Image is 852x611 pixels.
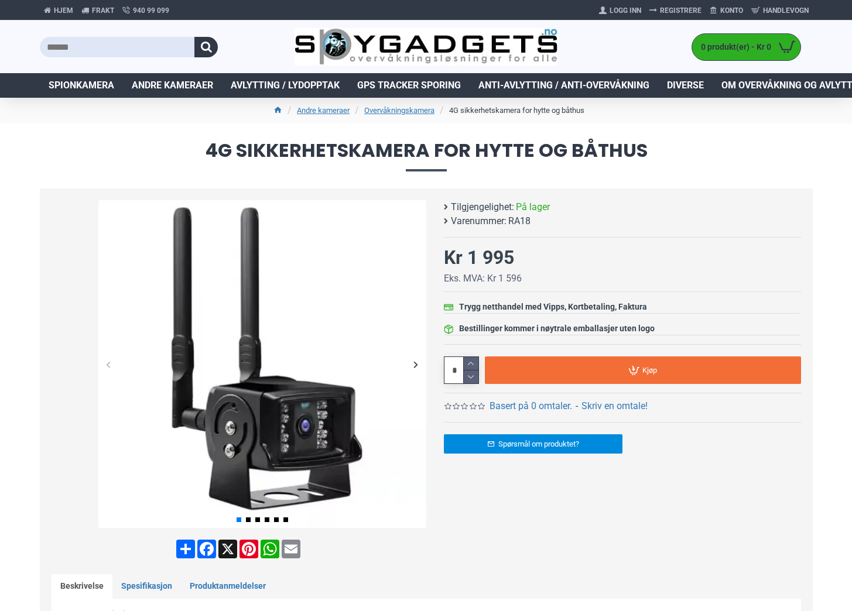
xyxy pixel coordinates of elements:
span: 4G sikkerhetskamera for hytte og båthus [40,141,813,171]
a: WhatsApp [259,540,280,558]
a: Email [280,540,302,558]
span: Hjem [54,5,73,16]
span: 0 produkt(er) - Kr 0 [692,41,774,53]
span: På lager [516,200,550,214]
span: Go to slide 3 [255,517,260,522]
span: Frakt [92,5,114,16]
a: Handlevogn [747,1,813,20]
a: 0 produkt(er) - Kr 0 [692,34,800,60]
b: Varenummer: [451,214,507,228]
a: Skriv en omtale! [581,399,648,413]
span: Go to slide 1 [237,517,241,522]
a: Logg Inn [595,1,645,20]
span: Andre kameraer [132,78,213,92]
span: Avlytting / Lydopptak [231,78,340,92]
a: Facebook [196,540,217,558]
a: GPS Tracker Sporing [348,73,470,98]
div: Previous slide [98,354,119,375]
a: Beskrivelse [52,574,112,599]
b: - [576,400,578,411]
span: 940 99 099 [133,5,169,16]
a: Anti-avlytting / Anti-overvåkning [470,73,658,98]
span: Go to slide 2 [246,517,251,522]
a: Share [175,540,196,558]
img: SpyGadgets.no [295,28,557,66]
a: Spørsmål om produktet? [444,434,622,454]
span: Go to slide 4 [265,517,269,522]
span: RA18 [508,214,531,228]
a: X [217,540,238,558]
a: Registrere [645,1,706,20]
span: Kjøp [642,366,657,374]
div: Next slide [406,354,426,375]
span: Spionkamera [49,78,114,92]
a: Overvåkningskamera [364,105,434,116]
a: Spesifikasjon [112,574,181,599]
span: Go to slide 6 [283,517,288,522]
span: Anti-avlytting / Anti-overvåkning [478,78,649,92]
a: Andre kameraer [123,73,222,98]
span: Logg Inn [610,5,641,16]
span: Handlevogn [763,5,809,16]
a: Basert på 0 omtaler. [490,399,572,413]
a: Avlytting / Lydopptak [222,73,348,98]
span: Go to slide 5 [274,517,279,522]
b: Tilgjengelighet: [451,200,514,214]
span: GPS Tracker Sporing [357,78,461,92]
a: Andre kameraer [297,105,350,116]
div: Trygg netthandel med Vipps, Kortbetaling, Faktura [459,301,647,313]
a: Produktanmeldelser [181,574,275,599]
a: Diverse [658,73,713,98]
span: Diverse [667,78,704,92]
span: Konto [720,5,743,16]
a: Spionkamera [40,73,123,98]
a: Pinterest [238,540,259,558]
img: 4G sikkerhetskamera for hytte og båthus - SpyGadgets.no [98,200,426,528]
a: Konto [706,1,747,20]
div: Bestillinger kommer i nøytrale emballasjer uten logo [459,322,655,335]
div: Kr 1 995 [444,243,514,272]
span: Registrere [660,5,702,16]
